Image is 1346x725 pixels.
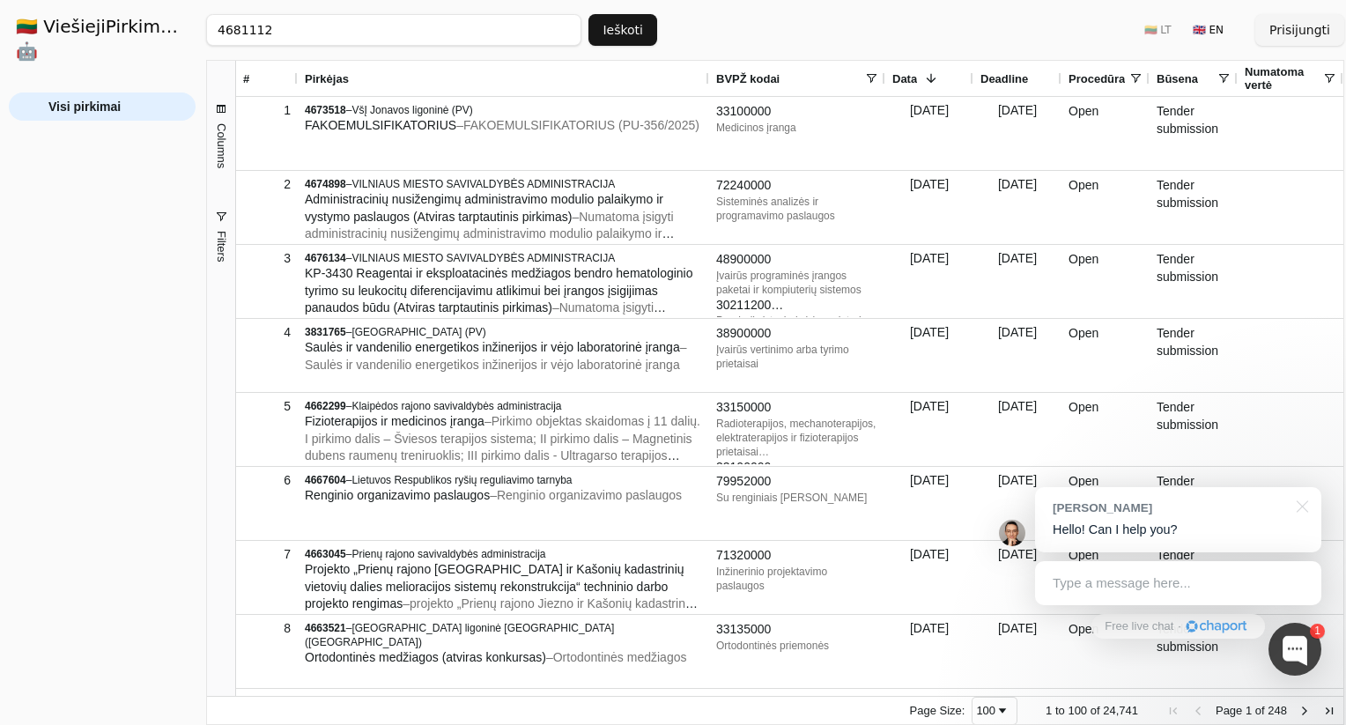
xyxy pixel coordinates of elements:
span: 1 [1246,704,1252,717]
div: 6 [243,468,291,493]
div: [DATE] [885,541,973,614]
div: Page Size: [910,704,965,717]
span: – Pirkimo objektas skaidomas į 11 dalių. I pirkimo dalis – Šviesos terapijos sistema; II pirkimo ... [305,414,700,566]
span: Free live chat [1105,618,1173,635]
span: Numatoma vertė [1245,65,1322,92]
div: 5 [243,394,291,419]
div: – [305,103,702,117]
span: [GEOGRAPHIC_DATA] ligoninė [GEOGRAPHIC_DATA] ([GEOGRAPHIC_DATA]) [305,622,614,648]
span: Procedūra [1069,72,1125,85]
div: [DATE] [885,615,973,688]
div: Previous Page [1191,704,1205,718]
div: 3 [243,246,291,271]
div: 15112100 [716,695,878,713]
span: [GEOGRAPHIC_DATA] (PV) [351,326,485,338]
div: 1 [243,98,291,123]
div: 33135000 [716,621,878,639]
span: 4676134 [305,252,346,264]
strong: .AI [176,16,203,37]
div: Open [1061,97,1150,170]
p: Hello! Can I help you? [1053,521,1304,539]
button: 🇬🇧 EN [1182,16,1234,44]
div: 71320000 [716,547,878,565]
div: 100 [976,704,995,717]
div: Last Page [1322,704,1336,718]
div: Open [1061,245,1150,318]
div: Open [1061,393,1150,466]
div: [DATE] [973,319,1061,392]
div: Įvairūs programinės įrangos paketai ir kompiuterių sistemos [716,269,878,297]
div: · [1178,618,1181,635]
div: 33100000 [716,459,878,477]
div: 48900000 [716,251,878,269]
span: Administracinių nusižengimų administravimo modulio palaikymo ir vystymo paslaugos (Atviras tarpta... [305,192,663,224]
span: VILNIAUS MIESTO SAVIVALDYBĖS ADMINISTRACIJA [351,252,615,264]
div: [DATE] [885,319,973,392]
span: Pirkėjas [305,72,349,85]
span: – Saulės ir vandenilio energetikos inžinerijos ir vėjo laboratorinė įranga [305,340,686,372]
div: [DATE] [885,393,973,466]
span: Lietuvos Respublikos ryšių reguliavimo tarnyba [351,474,572,486]
div: Page Size [972,697,1017,725]
div: Su renginiais [PERSON_NAME] [716,491,878,505]
span: VILNIAUS MIESTO SAVIVALDYBĖS ADMINISTRACIJA [351,178,615,190]
div: Open [1061,319,1150,392]
div: [DATE] [885,467,973,540]
span: FAKOEMULSIFIKATORIUS [305,118,456,132]
div: Tender submission [1150,467,1238,540]
span: 4673518 [305,104,346,116]
div: Pagrindinė techninė kompiuterio įranga [716,314,878,328]
div: [DATE] [885,171,973,244]
div: Type a message here... [1035,561,1321,605]
div: Medicinos įranga [716,121,878,135]
span: KP-3430 Reagentai ir eksploatacinės medžiagos bendro hematologinio tyrimo su leukocitų diferencij... [305,266,693,314]
div: 31154000 [716,314,878,331]
span: – Renginio organizavimo paslaugos [490,488,682,502]
span: of [1255,704,1265,717]
span: 4674898 [305,178,346,190]
div: 30211200 [716,297,878,314]
div: – [305,695,702,709]
span: of [1091,704,1100,717]
div: – [305,621,702,649]
span: 24,741 [1103,704,1138,717]
div: – [305,473,702,487]
span: Renginio organizavimo paslaugos [305,488,490,502]
div: 38900000 [716,325,878,343]
div: Inžinerinio projektavimo paslaugos [716,565,878,593]
button: Ieškoti [588,14,657,46]
div: 9 [243,690,291,715]
div: Ortodontinės priemonės [716,639,878,653]
span: Būsena [1157,72,1198,85]
a: Free live chat· [1091,614,1264,639]
span: 4667604 [305,474,346,486]
div: 33150000 [716,399,878,417]
div: [DATE] [885,97,973,170]
span: Columns [214,123,227,168]
div: 33100000 [716,103,878,121]
span: # [243,72,249,85]
span: Data [892,72,917,85]
div: [DATE] [973,615,1061,688]
span: 4662299 [305,400,346,412]
span: 248 [1268,704,1287,717]
div: Tender submission [1150,97,1238,170]
div: [DATE] [973,245,1061,318]
span: Klaipėdos rajono savivaldybės administracija [351,400,561,412]
span: to [1055,704,1065,717]
span: 4663045 [305,548,346,560]
div: [DATE] [973,171,1061,244]
span: 3831765 [305,326,346,338]
span: – projekto „Prienų rajono Jiezno ir Kašonių kadastrinės vietovės dalies melioracijos sistemų reko... [305,596,699,645]
div: 8 [243,616,291,641]
div: 72240000 [716,177,878,195]
span: Saulės ir vandenilio energetikos inžinerijos ir vėjo laboratorinė įranga [305,340,680,354]
div: 2 [243,172,291,197]
div: Tender submission [1150,245,1238,318]
span: 1 [1046,704,1052,717]
div: 4 [243,320,291,345]
div: Open [1061,467,1150,540]
div: Tender submission [1150,615,1238,688]
span: Fizioterapijos ir medicinos įranga [305,414,484,428]
span: Visi pirkimai [48,93,121,120]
